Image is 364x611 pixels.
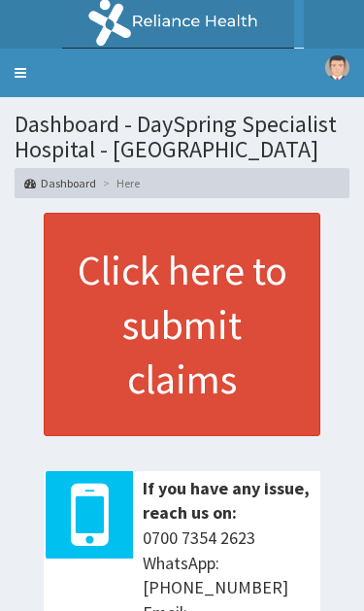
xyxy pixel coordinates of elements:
[143,477,310,525] b: If you have any issue, reach us on:
[15,112,349,163] h1: Dashboard - DaySpring Specialist Hospital - [GEOGRAPHIC_DATA]
[24,175,96,191] a: Dashboard
[44,213,320,436] a: Click here to submit claims
[325,55,349,80] img: User Image
[98,175,140,191] li: Here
